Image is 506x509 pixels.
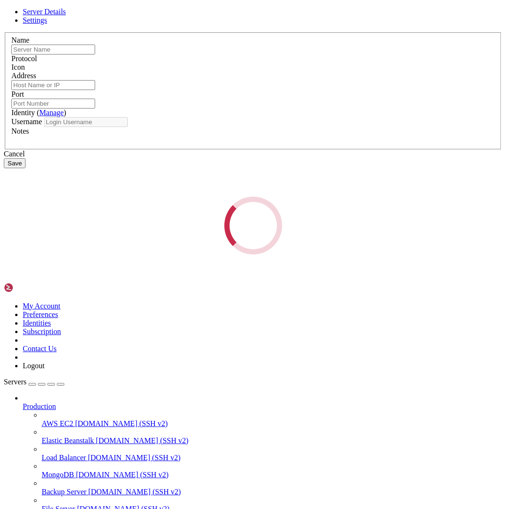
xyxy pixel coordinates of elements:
[11,36,29,44] label: Name
[42,454,502,462] a: Load Balancer [DOMAIN_NAME] (SSH v2)
[11,127,29,135] label: Notes
[42,462,502,479] li: MongoDB [DOMAIN_NAME] (SSH v2)
[23,402,56,410] span: Production
[42,445,502,462] li: Load Balancer [DOMAIN_NAME] (SSH v2)
[23,310,58,318] a: Preferences
[4,12,383,20] x-row: Address not available
[88,454,181,462] span: [DOMAIN_NAME] (SSH v2)
[23,8,66,16] a: Server Details
[23,302,61,310] a: My Account
[4,20,8,28] div: (0, 2)
[42,488,502,496] a: Backup Server [DOMAIN_NAME] (SSH v2)
[39,109,64,117] a: Manage
[37,109,66,117] span: ( )
[11,90,24,98] label: Port
[11,55,37,63] label: Protocol
[42,436,94,445] span: Elastic Beanstalk
[42,419,73,427] span: AWS EC2
[96,436,189,445] span: [DOMAIN_NAME] (SSH v2)
[42,411,502,428] li: AWS EC2 [DOMAIN_NAME] (SSH v2)
[4,150,502,158] div: Cancel
[76,471,169,479] span: [DOMAIN_NAME] (SSH v2)
[23,319,51,327] a: Identities
[11,109,66,117] label: Identity
[4,283,58,292] img: Shellngn
[11,80,95,90] input: Host Name or IP
[75,419,168,427] span: [DOMAIN_NAME] (SSH v2)
[42,436,502,445] a: Elastic Beanstalk [DOMAIN_NAME] (SSH v2)
[42,428,502,445] li: Elastic Beanstalk [DOMAIN_NAME] (SSH v2)
[4,378,27,386] span: Servers
[42,488,87,496] span: Backup Server
[4,158,26,168] button: Save
[44,117,128,127] input: Login Username
[23,345,57,353] a: Contact Us
[11,99,95,109] input: Port Number
[42,479,502,496] li: Backup Server [DOMAIN_NAME] (SSH v2)
[4,4,383,12] x-row: ERROR: Unable to open connection:
[42,419,502,428] a: AWS EC2 [DOMAIN_NAME] (SSH v2)
[224,197,282,255] div: Loading...
[4,378,64,386] a: Servers
[23,327,61,336] a: Subscription
[11,45,95,55] input: Server Name
[89,488,181,496] span: [DOMAIN_NAME] (SSH v2)
[42,454,86,462] span: Load Balancer
[23,362,44,370] a: Logout
[23,402,502,411] a: Production
[42,471,74,479] span: MongoDB
[11,72,36,80] label: Address
[23,16,47,24] a: Settings
[11,63,25,71] label: Icon
[11,118,42,126] label: Username
[42,471,502,479] a: MongoDB [DOMAIN_NAME] (SSH v2)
